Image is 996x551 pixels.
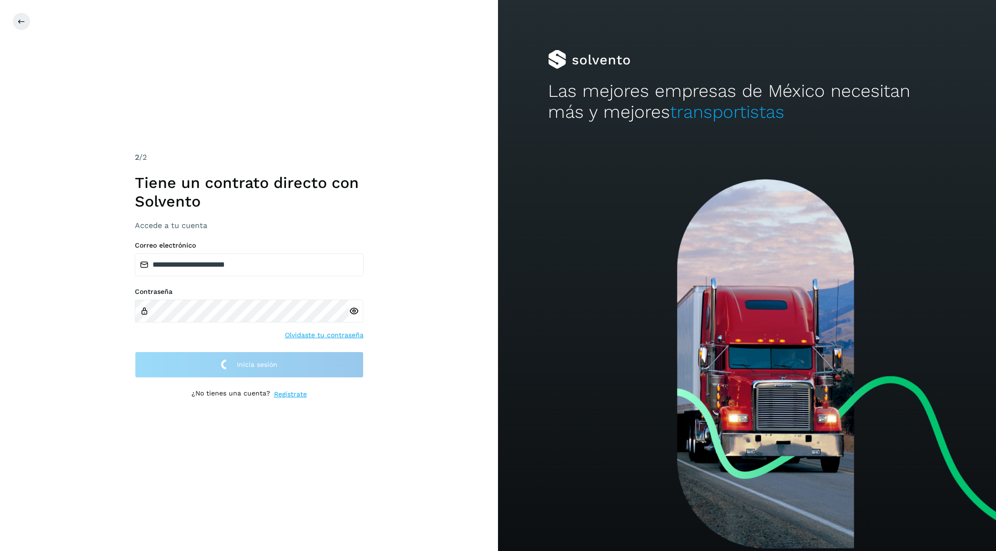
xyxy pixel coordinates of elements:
button: Inicia sesión [135,352,364,378]
a: Olvidaste tu contraseña [285,330,364,340]
label: Correo electrónico [135,241,364,250]
h1: Tiene un contrato directo con Solvento [135,174,364,210]
span: 2 [135,153,139,162]
h3: Accede a tu cuenta [135,221,364,230]
span: Inicia sesión [237,361,277,368]
h2: Las mejores empresas de México necesitan más y mejores [548,81,946,123]
p: ¿No tienes una cuenta? [192,389,270,399]
div: /2 [135,152,364,163]
a: Regístrate [274,389,307,399]
span: transportistas [670,102,784,122]
label: Contraseña [135,288,364,296]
